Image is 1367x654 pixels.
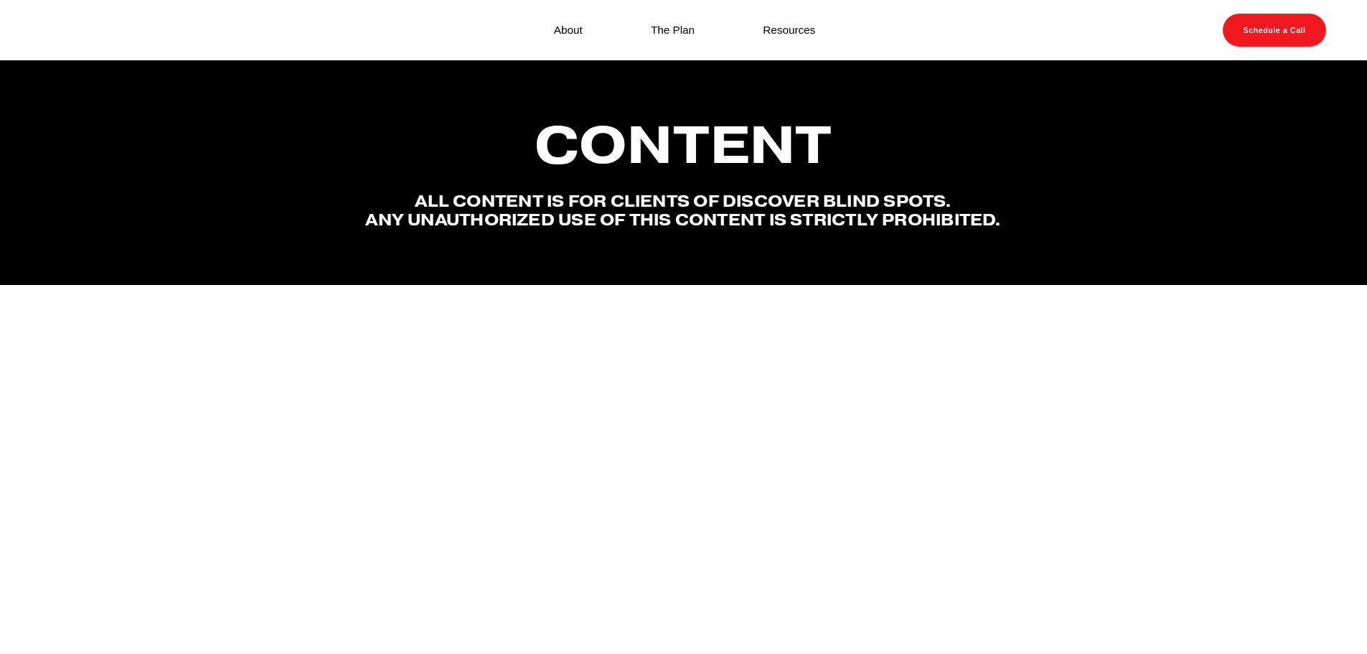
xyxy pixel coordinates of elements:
[597,565,769,585] span: One word blogs
[651,20,695,39] a: The Plan
[41,14,133,47] img: Discover Blind Spots
[365,117,1003,173] h2: Content
[1223,14,1326,47] a: Schedule a Call
[1052,565,1177,585] span: Voice Overs
[554,20,583,39] a: About
[763,20,815,39] a: Resources
[365,192,1003,229] h4: All content is for Clients of Discover Blind spots. Any unauthorized use of this content is stric...
[73,565,432,585] span: Thought LEadership Video Scripts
